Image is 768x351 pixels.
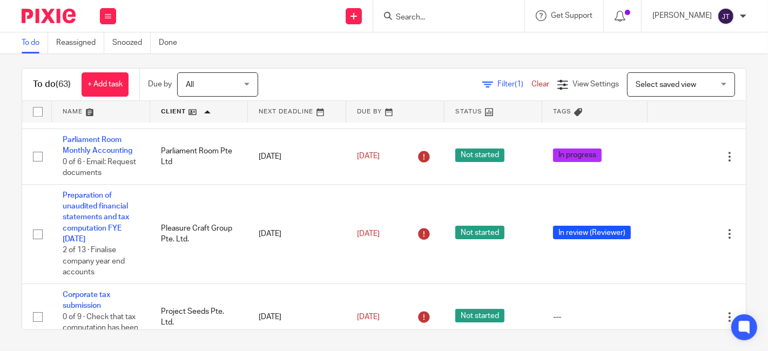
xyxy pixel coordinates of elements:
img: svg%3E [717,8,735,25]
span: 2 of 13 · Finalise company year end accounts [63,247,125,276]
span: [DATE] [357,153,380,160]
td: Pleasure Craft Group Pte. Ltd. [150,184,248,283]
span: In review (Reviewer) [553,226,631,239]
td: [DATE] [248,284,346,350]
a: Clear [531,80,549,88]
span: (1) [515,80,523,88]
td: Parliament Room Pte Ltd [150,129,248,184]
span: [DATE] [357,230,380,238]
span: All [186,81,194,89]
span: 0 of 6 · Email: Request documents [63,158,136,177]
img: Pixie [22,9,76,23]
p: [PERSON_NAME] [652,10,712,21]
td: [DATE] [248,184,346,283]
span: Not started [455,309,504,322]
a: + Add task [82,72,129,97]
span: View Settings [572,80,619,88]
span: 0 of 9 · Check that tax computation has been completed [63,313,138,343]
h1: To do [33,79,71,90]
a: Preparation of unaudited financial statements and tax computation FYE [DATE] [63,192,129,243]
span: (63) [56,80,71,89]
span: Not started [455,226,504,239]
span: Tags [553,109,571,114]
a: Corporate tax submission [63,291,110,309]
span: Get Support [551,12,592,19]
td: Project Seeds Pte. Ltd. [150,284,248,350]
a: To do [22,32,48,53]
span: Select saved view [636,81,696,89]
input: Search [395,13,492,23]
span: [DATE] [357,313,380,321]
a: Done [159,32,185,53]
a: Parliament Room Monthly Accounting [63,136,132,154]
span: Not started [455,148,504,162]
p: Due by [148,79,172,90]
span: In progress [553,148,602,162]
div: --- [553,312,637,322]
a: Reassigned [56,32,104,53]
td: [DATE] [248,129,346,184]
a: Snoozed [112,32,151,53]
span: Filter [497,80,531,88]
